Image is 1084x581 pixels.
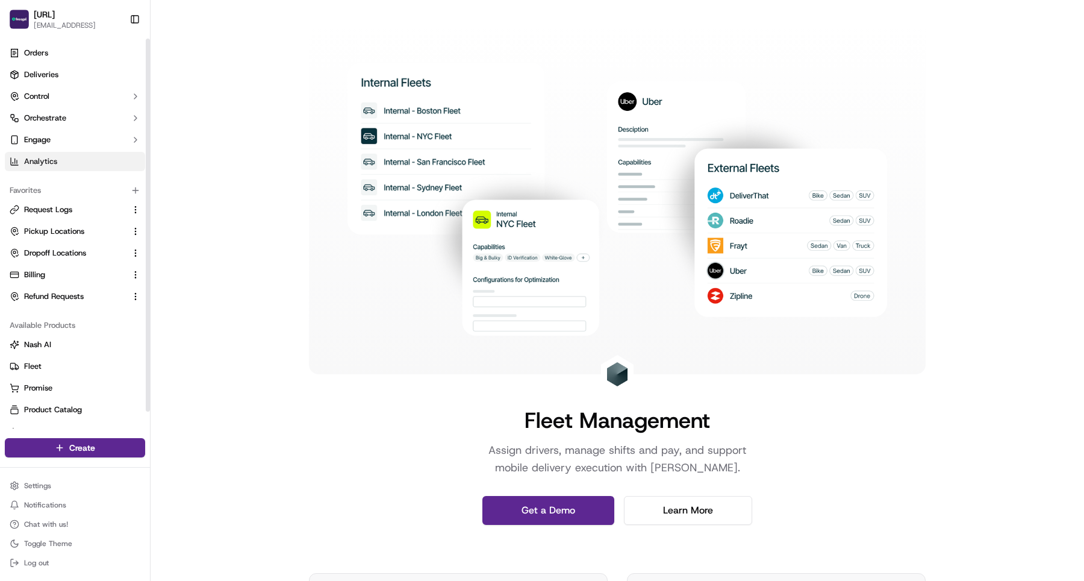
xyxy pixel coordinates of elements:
[24,291,84,302] span: Refund Requests
[5,378,145,398] button: Promise
[5,65,145,84] a: Deliveries
[24,175,92,187] span: Knowledge Base
[31,78,217,90] input: Got a question? Start typing here...
[10,361,140,372] a: Fleet
[5,422,145,441] button: Returns
[5,108,145,128] button: Orchestrate
[5,357,145,376] button: Fleet
[24,339,51,350] span: Nash AI
[12,48,219,68] p: Welcome 👋
[85,204,146,213] a: Powered byPylon
[24,69,58,80] span: Deliveries
[12,12,36,36] img: Nash
[24,226,84,237] span: Pickup Locations
[41,115,198,127] div: Start new chat
[12,115,34,137] img: 1736555255976-a54dd68f-1ca7-489b-9aae-adbdc363a1c4
[10,404,140,415] a: Product Catalog
[24,113,66,124] span: Orchestrate
[24,91,49,102] span: Control
[5,130,145,149] button: Engage
[24,361,42,372] span: Fleet
[5,516,145,533] button: Chat with us!
[10,291,126,302] a: Refund Requests
[114,175,193,187] span: API Documentation
[5,438,145,457] button: Create
[24,539,72,548] span: Toggle Theme
[5,554,145,571] button: Log out
[24,204,72,215] span: Request Logs
[10,339,140,350] a: Nash AI
[24,404,82,415] span: Product Catalog
[41,127,152,137] div: We're available if you need us!
[10,10,29,29] img: Froogal.ai
[5,200,145,219] button: Request Logs
[5,222,145,241] button: Pickup Locations
[5,5,125,34] button: Froogal.ai[URL][EMAIL_ADDRESS]
[605,362,629,386] img: Landing Page Icon
[5,87,145,106] button: Control
[347,63,887,336] img: Landing Page Image
[10,226,126,237] a: Pickup Locations
[5,265,145,284] button: Billing
[10,383,140,394] a: Promise
[624,496,752,525] a: Learn More
[5,477,145,494] button: Settings
[24,426,51,437] span: Returns
[5,316,145,335] div: Available Products
[5,335,145,354] button: Nash AI
[34,8,55,20] button: [URL]
[5,243,145,263] button: Dropoff Locations
[24,134,51,145] span: Engage
[24,248,86,259] span: Dropoff Locations
[24,48,48,58] span: Orders
[205,119,219,133] button: Start new chat
[5,497,145,513] button: Notifications
[5,287,145,306] button: Refund Requests
[10,204,126,215] a: Request Logs
[463,442,771,477] p: Assign drivers, manage shifts and pay, and support mobile delivery execution with [PERSON_NAME].
[24,383,52,394] span: Promise
[34,20,96,30] button: [EMAIL_ADDRESS]
[120,204,146,213] span: Pylon
[12,176,22,186] div: 📗
[5,181,145,200] div: Favorites
[69,442,95,454] span: Create
[10,426,140,437] a: Returns
[5,43,145,63] a: Orders
[5,400,145,419] button: Product Catalog
[102,176,111,186] div: 💻
[5,152,145,171] a: Analytics
[24,558,49,568] span: Log out
[24,500,66,510] span: Notifications
[482,496,614,525] a: Get a Demo
[10,248,126,259] a: Dropoff Locations
[7,170,97,192] a: 📗Knowledge Base
[10,269,126,280] a: Billing
[525,408,710,432] h1: Fleet Management
[24,520,68,529] span: Chat with us!
[24,481,51,491] span: Settings
[24,269,45,280] span: Billing
[24,156,57,167] span: Analytics
[5,535,145,552] button: Toggle Theme
[97,170,198,192] a: 💻API Documentation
